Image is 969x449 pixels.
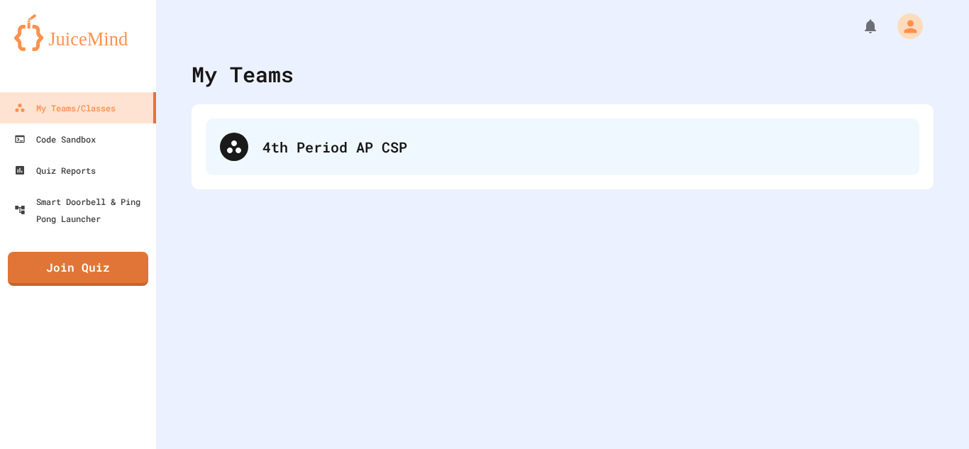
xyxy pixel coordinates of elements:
div: My Teams [192,58,294,90]
div: 4th Period AP CSP [262,136,905,157]
div: 4th Period AP CSP [206,118,919,175]
div: My Teams/Classes [14,99,116,116]
div: My Account [882,10,926,43]
div: My Notifications [836,14,882,38]
a: Join Quiz [8,252,148,286]
div: Code Sandbox [14,131,96,148]
div: Quiz Reports [14,162,96,179]
img: logo-orange.svg [14,14,142,51]
div: Smart Doorbell & Ping Pong Launcher [14,193,150,227]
